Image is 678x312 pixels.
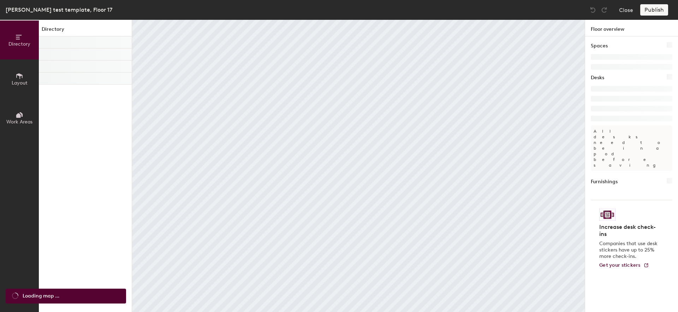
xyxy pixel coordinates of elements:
span: Directory [8,41,30,47]
p: All desks need to be in a pod before saving [591,126,672,171]
img: Undo [589,6,596,13]
div: [PERSON_NAME] test template, Floor 17 [6,5,112,14]
h1: Directory [39,25,132,36]
h1: Floor overview [585,20,678,36]
span: Layout [12,80,28,86]
canvas: Map [132,20,585,312]
span: Get your stickers [599,262,641,268]
img: Redo [601,6,608,13]
p: Companies that use desk stickers have up to 25% more check-ins. [599,241,660,260]
img: Sticker logo [599,209,615,221]
a: Get your stickers [599,262,649,268]
h1: Spaces [591,42,608,50]
span: Loading map ... [23,292,59,300]
h1: Desks [591,74,604,82]
h4: Increase desk check-ins [599,224,660,238]
span: Work Areas [6,119,32,125]
h1: Furnishings [591,178,618,186]
button: Close [619,4,633,16]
